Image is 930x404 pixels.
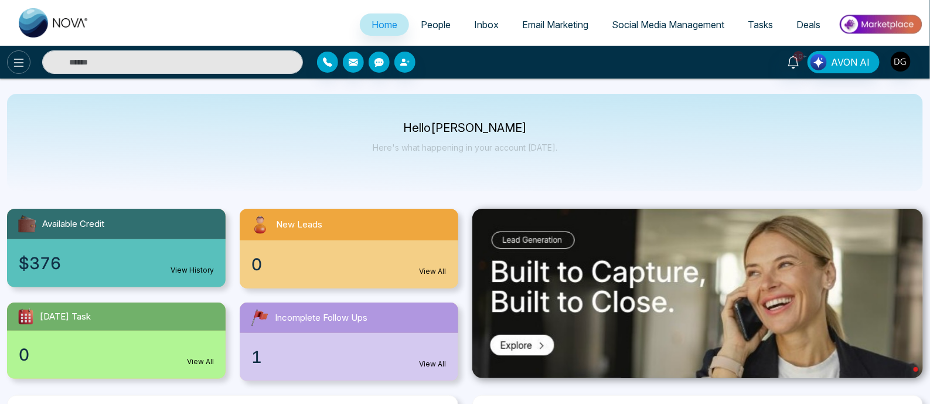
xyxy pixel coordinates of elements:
a: Email Marketing [510,13,600,36]
a: People [409,13,462,36]
span: 0 [251,252,262,277]
span: 10+ [793,51,804,62]
a: Tasks [736,13,785,36]
span: Deals [796,19,820,30]
span: People [421,19,451,30]
img: Lead Flow [810,54,827,70]
img: . [472,209,924,379]
img: Market-place.gif [838,11,923,38]
iframe: Intercom live chat [890,364,918,392]
a: Social Media Management [600,13,736,36]
span: Home [372,19,397,30]
span: Available Credit [42,218,104,231]
a: Incomplete Follow Ups1View All [233,303,465,381]
span: Email Marketing [522,19,588,30]
img: followUps.svg [249,307,270,328]
span: Tasks [748,19,773,30]
a: 10+ [779,51,808,72]
button: AVON AI [808,51,880,73]
a: View All [420,359,447,369]
a: View All [420,266,447,277]
span: 1 [251,345,262,369]
span: AVON AI [831,55,870,69]
img: User Avatar [891,52,911,72]
img: todayTask.svg [16,307,35,326]
p: Here's what happening in your account [DATE]. [373,142,557,152]
span: [DATE] Task [40,310,91,324]
a: Inbox [462,13,510,36]
a: New Leads0View All [233,209,465,288]
span: New Leads [276,218,322,232]
span: Social Media Management [612,19,724,30]
a: View All [187,357,214,367]
a: Deals [785,13,832,36]
span: 0 [19,342,29,367]
span: Inbox [474,19,499,30]
img: Nova CRM Logo [19,8,89,38]
span: Incomplete Follow Ups [275,311,367,325]
p: Hello [PERSON_NAME] [373,123,557,133]
img: newLeads.svg [249,213,271,236]
img: availableCredit.svg [16,213,38,235]
a: View History [171,265,214,276]
a: Home [360,13,409,36]
span: $376 [19,251,61,276]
